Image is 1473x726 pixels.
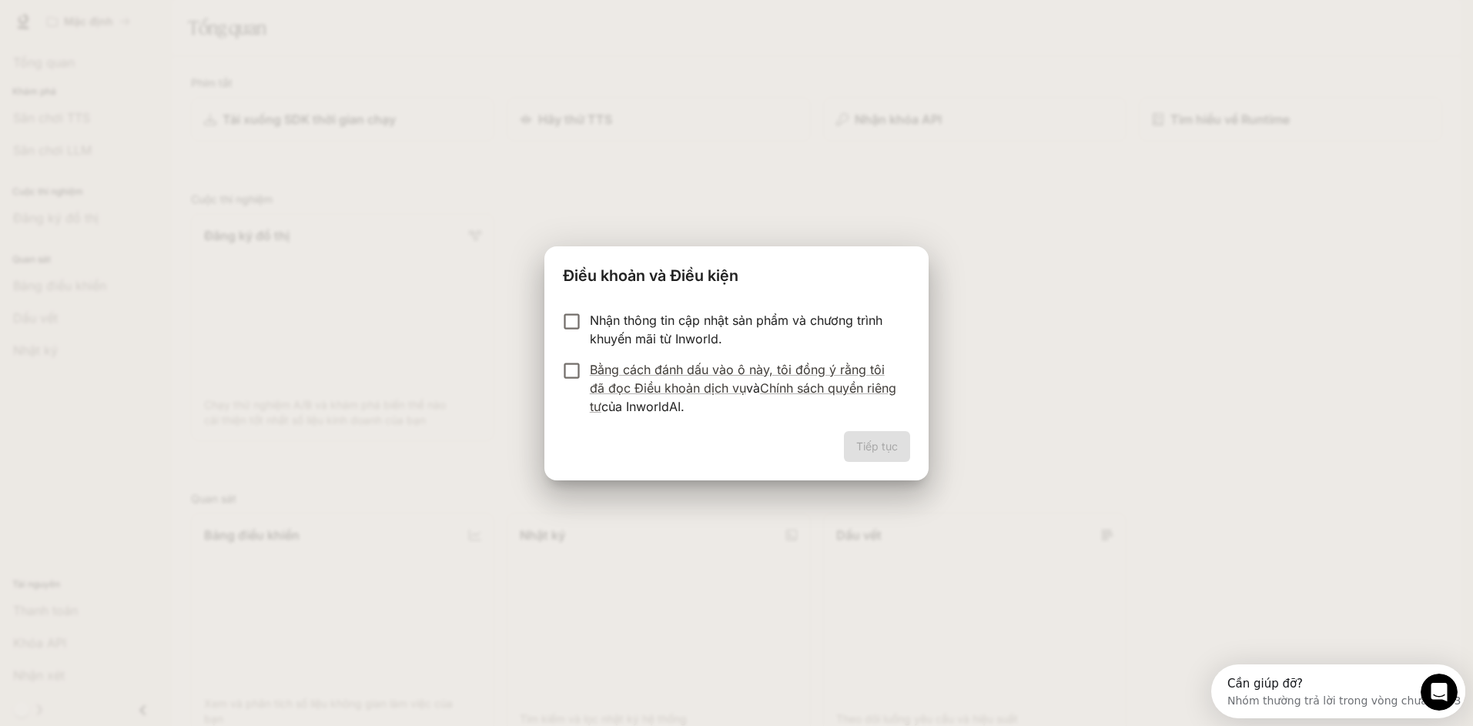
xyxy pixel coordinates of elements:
[601,399,681,414] font: của InworldAI
[16,12,92,26] font: Cần giúp đỡ?
[6,6,315,49] div: Mở Intercom Messenger
[1211,664,1465,718] iframe: Trình khởi chạy khám phá trò chuyện trực tiếp Intercom
[746,380,760,396] font: và
[563,266,738,285] font: Điều khoản và Điều kiện
[1421,674,1458,711] iframe: Trò chuyện trực tiếp qua Intercom
[681,399,685,414] font: .
[590,380,896,414] a: Chính sách quyền riêng tư
[16,30,269,42] font: Nhóm thường trả lời trong vòng chưa đầy 3 giờ
[590,362,885,396] a: Bằng cách đánh dấu vào ô này, tôi đồng ý rằng tôi đã đọc Điều khoản dịch vụ
[590,313,882,346] font: Nhận thông tin cập nhật sản phẩm và chương trình khuyến mãi từ Inworld.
